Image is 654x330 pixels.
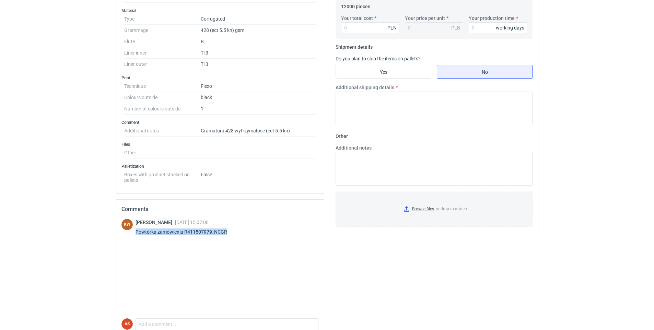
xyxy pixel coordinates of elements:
h3: Files [121,142,318,147]
figcaption: KW [121,219,133,230]
div: working days [496,24,524,31]
input: 0 [469,22,527,33]
legend: Shipment details [336,42,373,50]
label: Your price per unit [405,15,445,22]
dd: 428 (ect 5.5 kn) gsm [201,25,316,36]
dd: Tl 3 [201,59,316,70]
dt: Flute [124,36,201,47]
dt: Colours outside [124,92,201,103]
div: PLN [451,24,460,31]
label: Your production time [469,15,515,22]
dd: Tl 3 [201,47,316,59]
label: Do you plan to ship the items on pallets? [336,56,421,61]
dd: 1 [201,103,316,115]
dt: Number of colours outside [124,103,201,115]
label: Yes [336,65,431,79]
div: Klaudia Wiśniewska [121,219,133,230]
dd: B [201,36,316,47]
label: Additional notes [336,144,372,151]
label: Your total cost [341,15,373,22]
dd: False [201,169,316,183]
h3: Palletization [121,164,318,169]
dt: Liner outer [124,59,201,70]
dt: Type [124,13,201,25]
input: 0 [341,22,399,33]
dt: Liner inner [124,47,201,59]
figcaption: AS [121,318,133,330]
label: No [437,65,533,79]
h3: Print [121,75,318,81]
dt: Boxes with product stacked on pallets [124,169,201,183]
label: or drop to attach [336,191,532,226]
dt: Grammage [124,25,201,36]
h2: Comments [121,205,318,213]
div: Agnieszka Stropa [121,318,133,330]
dt: Additional notes [124,125,201,137]
legend: 12000 pieces [341,1,370,9]
dd: black [201,92,316,103]
div: Powtórka zamówienia R411507979_NCGR [136,228,235,235]
span: [DATE] 15:07:00 [175,220,209,225]
h3: Material [121,8,318,13]
div: PLN [387,24,397,31]
h3: Comment [121,120,318,125]
dd: Flexo [201,81,316,92]
dt: Technique [124,81,201,92]
label: Additional shipping details [336,84,394,91]
legend: Other [336,131,348,139]
dt: Other [124,147,201,158]
dd: Gramatura 428 wytrzymałość (ect 5.5 kn) [201,125,316,137]
dd: Corrugated [201,13,316,25]
span: [PERSON_NAME] [136,220,175,225]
